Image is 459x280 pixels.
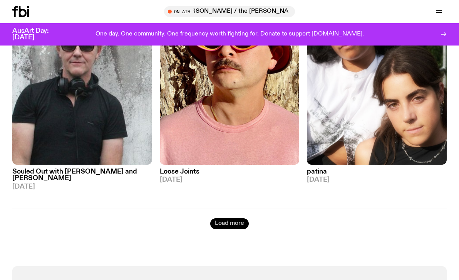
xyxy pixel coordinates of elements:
h3: AusArt Day: [DATE] [12,28,62,41]
a: Souled Out with [PERSON_NAME] and [PERSON_NAME][DATE] [12,165,152,190]
a: patina[DATE] [307,165,447,183]
span: [DATE] [12,184,152,190]
span: [DATE] [160,177,300,183]
span: [DATE] [307,177,447,183]
h3: Loose Joints [160,169,300,175]
a: Loose Joints[DATE] [160,165,300,183]
p: One day. One community. One frequency worth fighting for. Donate to support [DOMAIN_NAME]. [95,31,364,38]
button: Load more [210,218,249,229]
h3: patina [307,169,447,175]
h3: Souled Out with [PERSON_NAME] and [PERSON_NAME] [12,169,152,182]
button: On AirMornings with [PERSON_NAME] / the [PERSON_NAME] apologia hour [164,6,295,17]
